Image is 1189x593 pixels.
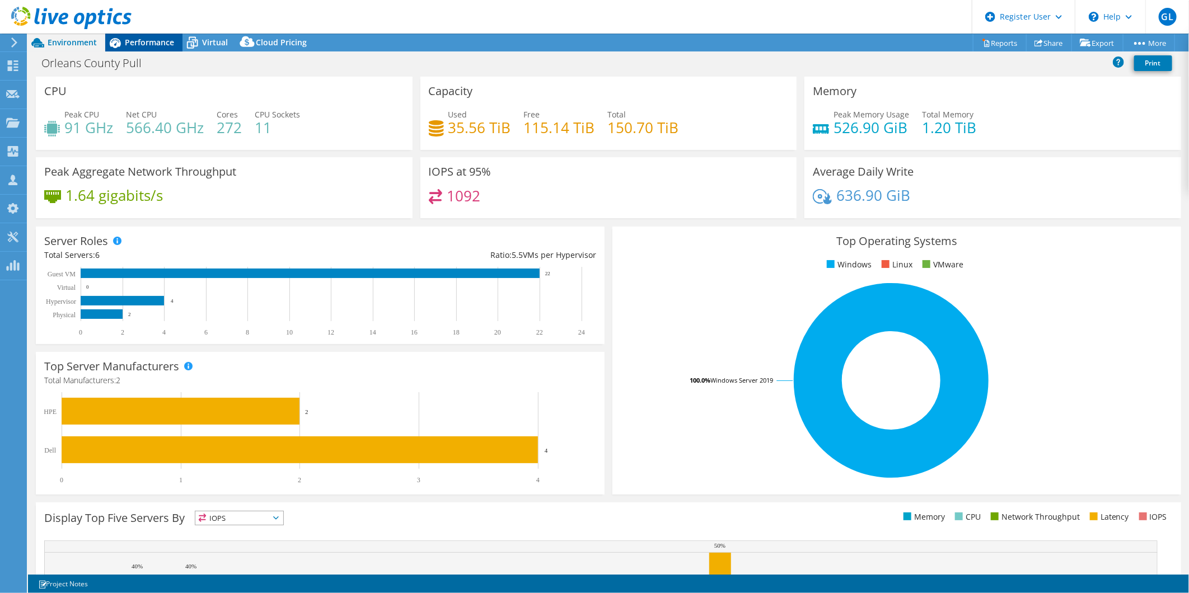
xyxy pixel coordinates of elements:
[298,476,301,484] text: 2
[524,121,595,134] h4: 115.14 TiB
[65,189,163,201] h4: 1.64 gigabits/s
[179,476,182,484] text: 1
[429,166,491,178] h3: IOPS at 95%
[202,37,228,48] span: Virtual
[1123,34,1175,51] a: More
[95,250,100,260] span: 6
[126,121,204,134] h4: 566.40 GHz
[1087,511,1129,523] li: Latency
[204,328,208,336] text: 6
[79,328,82,336] text: 0
[116,375,120,385] span: 2
[132,563,143,570] text: 40%
[30,577,96,591] a: Project Notes
[1071,34,1124,51] a: Export
[952,511,981,523] li: CPU
[524,109,540,120] span: Free
[545,271,550,276] text: 22
[246,328,249,336] text: 8
[834,121,909,134] h4: 526.90 GiB
[171,298,174,304] text: 4
[126,109,157,120] span: Net CPU
[44,235,108,247] h3: Server Roles
[824,258,872,271] li: Windows
[1026,34,1072,51] a: Share
[217,109,238,120] span: Cores
[494,328,501,336] text: 20
[64,121,113,134] h4: 91 GHz
[1159,8,1177,26] span: GL
[988,511,1080,523] li: Network Throughput
[46,298,76,305] text: Hypervisor
[536,328,543,336] text: 22
[714,542,725,549] text: 50%
[813,166,914,178] h3: Average Daily Write
[44,249,320,261] div: Total Servers:
[60,476,63,484] text: 0
[836,189,910,201] h4: 636.90 GiB
[1134,55,1172,71] a: Print
[256,37,307,48] span: Cloud Pricing
[185,563,196,570] text: 40%
[922,121,976,134] h4: 1.20 TiB
[53,311,76,319] text: Physical
[57,284,76,291] text: Virtual
[121,328,124,336] text: 2
[608,121,679,134] h4: 150.70 TiB
[162,328,166,336] text: 4
[1136,511,1167,523] li: IOPS
[973,34,1027,51] a: Reports
[710,376,773,384] tspan: Windows Server 2019
[369,328,376,336] text: 14
[922,109,973,120] span: Total Memory
[512,250,523,260] span: 5.5
[621,235,1173,247] h3: Top Operating Systems
[255,109,300,120] span: CPU Sockets
[327,328,334,336] text: 12
[608,109,626,120] span: Total
[448,109,467,120] span: Used
[320,249,596,261] div: Ratio: VMs per Hypervisor
[125,37,174,48] span: Performance
[879,258,912,271] li: Linux
[1089,12,1099,22] svg: \n
[305,408,308,415] text: 2
[578,328,585,336] text: 24
[128,312,131,317] text: 2
[195,511,283,525] span: IOPS
[44,85,67,97] h3: CPU
[48,270,76,278] text: Guest VM
[448,121,511,134] h4: 35.56 TiB
[286,328,293,336] text: 10
[411,328,418,336] text: 16
[36,57,159,69] h1: Orleans County Pull
[690,376,710,384] tspan: 100.0%
[44,166,236,178] h3: Peak Aggregate Network Throughput
[86,284,89,290] text: 0
[255,121,300,134] h4: 11
[536,476,540,484] text: 4
[447,190,480,202] h4: 1092
[417,476,420,484] text: 3
[834,109,909,120] span: Peak Memory Usage
[48,37,97,48] span: Environment
[370,574,381,581] text: 36%
[44,408,57,416] text: HPE
[429,85,473,97] h3: Capacity
[44,360,179,373] h3: Top Server Manufacturers
[920,258,963,271] li: VMware
[545,447,548,454] text: 4
[44,374,596,387] h4: Total Manufacturers:
[64,109,99,120] span: Peak CPU
[44,446,56,454] text: Dell
[217,121,242,134] h4: 272
[901,511,945,523] li: Memory
[813,85,856,97] h3: Memory
[453,328,460,336] text: 18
